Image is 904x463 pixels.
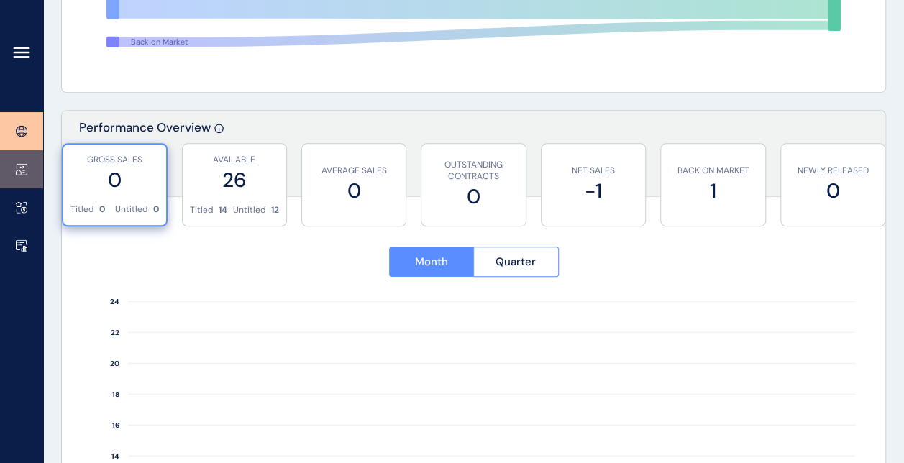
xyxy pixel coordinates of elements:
p: BACK ON MARKET [668,165,757,177]
p: Performance Overview [79,119,211,196]
span: Month [415,255,448,269]
text: 22 [111,328,119,337]
p: 0 [99,203,105,216]
text: 18 [112,390,119,399]
p: 14 [219,204,227,216]
button: Quarter [473,247,559,277]
text: 14 [111,451,119,461]
p: Titled [70,203,94,216]
text: 24 [110,297,119,306]
p: 0 [153,203,159,216]
label: 0 [309,177,398,205]
p: Titled [190,204,214,216]
label: 0 [70,166,159,194]
p: OUTSTANDING CONTRACTS [429,159,518,183]
p: GROSS SALES [70,154,159,166]
label: 0 [429,183,518,211]
label: 0 [788,177,877,205]
text: 16 [112,421,119,430]
p: NET SALES [549,165,638,177]
p: Untitled [233,204,266,216]
p: AVAILABLE [190,154,279,166]
p: AVERAGE SALES [309,165,398,177]
text: 20 [110,359,119,368]
label: 1 [668,177,757,205]
p: 12 [271,204,279,216]
button: Month [389,247,474,277]
span: Quarter [496,255,536,269]
label: 26 [190,166,279,194]
p: NEWLY RELEASED [788,165,877,177]
p: Untitled [115,203,148,216]
label: -1 [549,177,638,205]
